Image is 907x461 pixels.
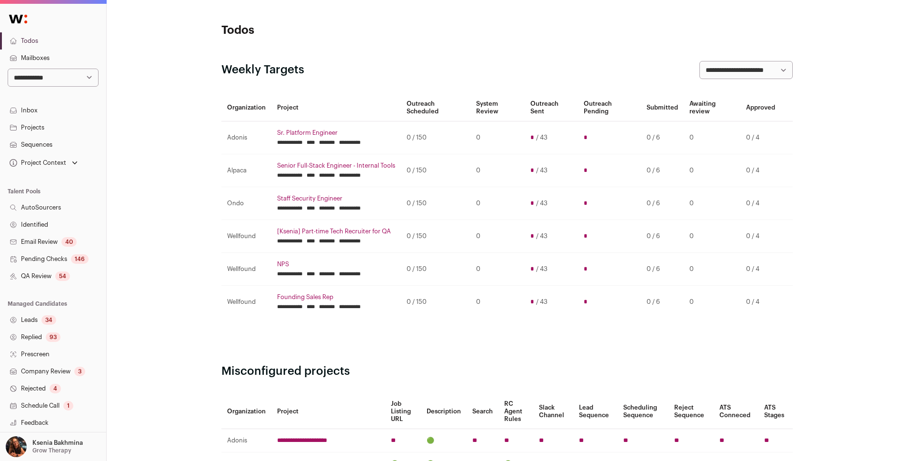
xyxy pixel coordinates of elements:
a: Staff Security Engineer [277,195,395,202]
td: 0 [684,154,741,187]
th: Project [271,94,401,121]
td: 0 / 6 [641,253,684,286]
a: Founding Sales Rep [277,293,395,301]
th: RC Agent Rules [498,394,533,429]
th: ATS Conneced [714,394,758,429]
td: 0 / 150 [401,154,470,187]
td: 0 [684,286,741,319]
div: 3 [74,367,85,376]
div: 1 [63,401,73,411]
td: Adonis [221,121,271,154]
th: Search [467,394,498,429]
th: Approved [740,94,781,121]
td: 0 / 6 [641,286,684,319]
button: Open dropdown [8,156,80,170]
p: Grow Therapy [32,447,71,454]
h2: Misconfigured projects [221,364,793,379]
th: Outreach Pending [578,94,641,121]
span: / 43 [536,232,548,240]
th: ATS Stages [758,394,792,429]
th: Outreach Scheduled [401,94,470,121]
th: Lead Sequence [573,394,618,429]
td: 0 [470,253,525,286]
td: Wellfound [221,220,271,253]
td: 0 / 4 [740,187,781,220]
td: 0 [684,121,741,154]
td: 0 / 150 [401,121,470,154]
div: 34 [41,315,56,325]
th: Project [271,394,385,429]
a: NPS [277,261,395,268]
th: Awaiting review [684,94,741,121]
img: Wellfound [4,10,32,29]
p: Ksenia Bakhmina [32,439,83,447]
td: 0 [684,187,741,220]
th: Outreach Sent [525,94,578,121]
a: Sr. Platform Engineer [277,129,395,137]
a: Senior Full-Stack Engineer - Internal Tools [277,162,395,170]
td: Alpaca [221,154,271,187]
th: Submitted [641,94,684,121]
td: 0 [470,220,525,253]
td: 0 / 4 [740,121,781,154]
span: / 43 [536,298,548,306]
td: 🟢 [421,429,467,452]
td: 0 / 6 [641,154,684,187]
th: Organization [221,94,271,121]
td: 0 / 150 [401,253,470,286]
a: [Ksenia] Part-time Tech Recruiter for QA [277,228,395,235]
span: / 43 [536,265,548,273]
span: / 43 [536,200,548,207]
td: 0 / 4 [740,253,781,286]
td: Wellfound [221,286,271,319]
td: Ondo [221,187,271,220]
h1: Todos [221,23,412,38]
td: 0 / 4 [740,220,781,253]
div: 54 [55,271,70,281]
td: 0 / 6 [641,220,684,253]
td: 0 / 6 [641,187,684,220]
td: 0 / 150 [401,187,470,220]
td: 0 / 6 [641,121,684,154]
button: Open dropdown [4,436,85,457]
td: 0 [684,220,741,253]
td: 0 / 4 [740,286,781,319]
div: 146 [71,254,89,264]
th: Scheduling Sequence [618,394,668,429]
div: 40 [61,237,77,247]
th: Description [421,394,467,429]
th: System Review [470,94,525,121]
img: 13968079-medium_jpg [6,436,27,457]
th: Slack Channel [533,394,573,429]
span: / 43 [536,167,548,174]
h2: Weekly Targets [221,62,304,78]
td: Wellfound [221,253,271,286]
th: Job Listing URL [385,394,421,429]
div: Project Context [8,159,66,167]
td: 0 / 150 [401,220,470,253]
td: 0 [470,154,525,187]
td: 0 / 4 [740,154,781,187]
div: 93 [46,332,60,342]
td: 0 [470,121,525,154]
div: 4 [50,384,61,393]
td: 0 [684,253,741,286]
th: Organization [221,394,271,429]
td: 0 [470,286,525,319]
td: Adonis [221,429,271,452]
th: Reject Sequence [668,394,714,429]
td: 0 / 150 [401,286,470,319]
td: 0 [470,187,525,220]
span: / 43 [536,134,548,141]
